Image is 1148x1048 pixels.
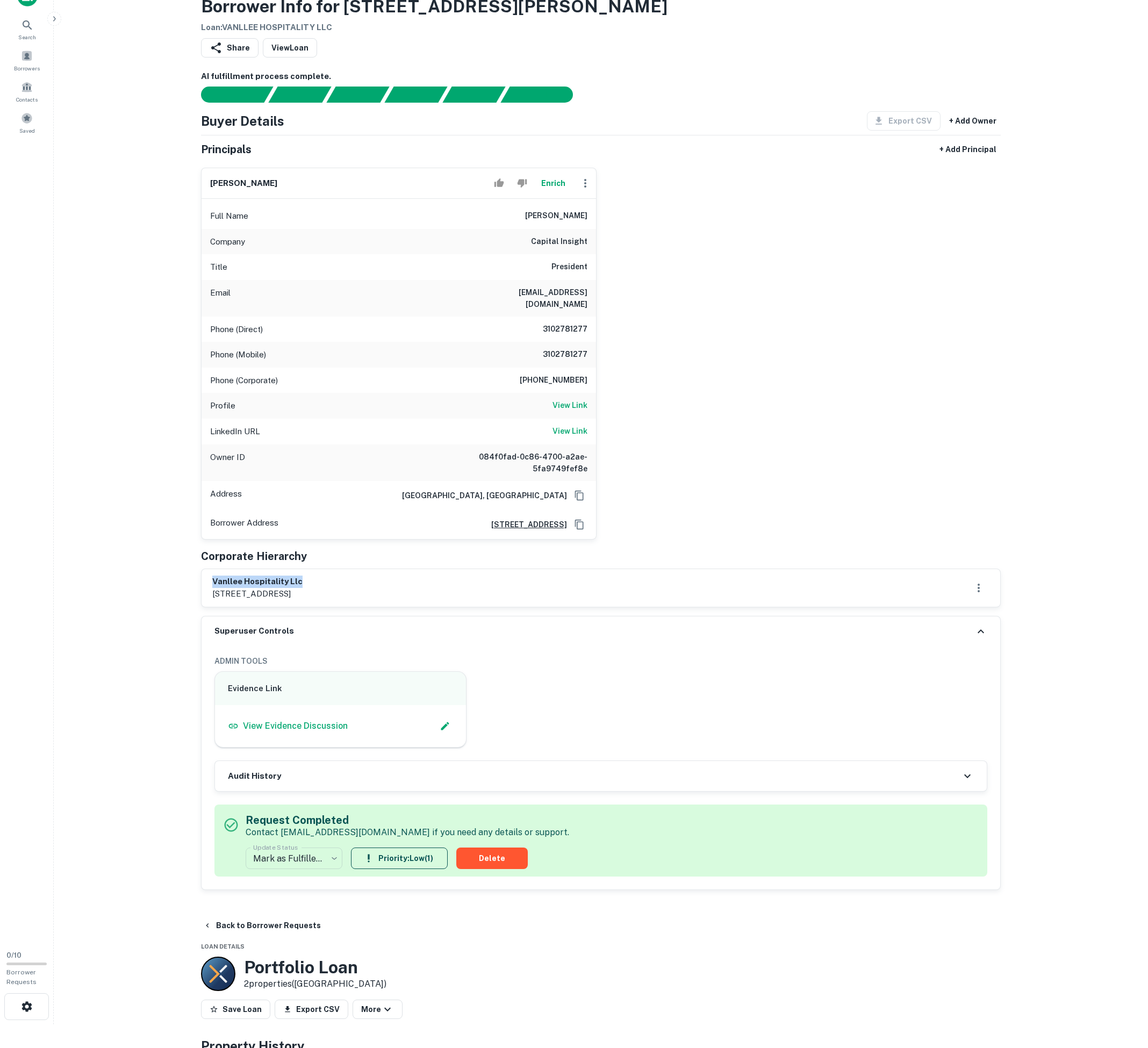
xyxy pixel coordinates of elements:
[210,210,248,222] p: Full Name
[384,87,447,103] div: Principals found, AI now looking for contact information...
[490,173,508,194] button: Accept
[456,848,528,869] button: Delete
[437,718,453,734] button: Edit Slack Link
[935,140,1001,159] button: + Add Principal
[253,843,298,852] label: Update Status
[210,399,235,412] p: Profile
[188,87,269,103] div: Sending borrower request to AI...
[201,1000,270,1019] button: Save Loan
[6,968,37,986] span: Borrower Requests
[523,323,587,336] h6: 3102781277
[244,978,386,990] p: 2 properties ([GEOGRAPHIC_DATA])
[244,957,386,978] h3: Portfolio Loan
[212,576,303,588] h6: vanllee hospitality llc
[201,943,245,950] span: Loan Details
[263,38,317,58] a: ViewLoan
[201,38,259,58] button: Share
[326,87,389,103] div: Documents found, AI parsing details...
[243,720,348,733] p: View Evidence Discussion
[553,425,587,437] h6: View Link
[275,1000,348,1019] button: Export CSV
[210,451,245,475] p: Owner ID
[458,286,587,310] h6: [EMAIL_ADDRESS][DOMAIN_NAME]
[210,516,278,533] p: Borrower Address
[945,111,1001,131] button: + Add Owner
[210,348,266,361] p: Phone (Mobile)
[214,655,987,667] h6: ADMIN TOOLS
[483,519,567,530] a: [STREET_ADDRESS]
[210,374,278,387] p: Phone (Corporate)
[536,173,570,194] button: Enrich
[212,587,303,600] p: [STREET_ADDRESS]
[551,261,587,274] h6: President
[353,1000,403,1019] button: More
[520,374,587,387] h6: [PHONE_NUMBER]
[228,770,281,783] h6: Audit History
[210,286,231,310] p: Email
[3,46,51,75] a: Borrowers
[458,451,587,475] h6: 084f0fad-0c86-4700-a2ae-5fa9749fef8e
[501,87,586,103] div: AI fulfillment process complete.
[19,126,35,135] span: Saved
[571,516,587,533] button: Copy Address
[201,111,284,131] h4: Buyer Details
[210,177,277,190] h6: [PERSON_NAME]
[442,87,505,103] div: Principals found, still searching for contact information. This may take time...
[228,683,453,695] h6: Evidence Link
[246,843,342,873] div: Mark as Fulfilled (Admin)
[3,15,51,44] a: Search
[3,108,51,137] a: Saved
[393,490,567,501] h6: [GEOGRAPHIC_DATA], [GEOGRAPHIC_DATA]
[201,141,252,157] h5: Principals
[3,77,51,106] a: Contacts
[210,261,227,274] p: Title
[16,95,38,104] span: Contacts
[1094,962,1148,1014] iframe: Chat Widget
[201,70,1001,83] h6: AI fulfillment process complete.
[525,210,587,222] h6: [PERSON_NAME]
[18,33,36,41] span: Search
[210,425,260,438] p: LinkedIn URL
[571,487,587,504] button: Copy Address
[228,720,348,733] a: View Evidence Discussion
[268,87,331,103] div: Your request is received and processing...
[14,64,40,73] span: Borrowers
[523,348,587,361] h6: 3102781277
[513,173,532,194] button: Reject
[210,487,242,504] p: Address
[553,399,587,412] a: View Link
[6,951,21,959] span: 0 / 10
[214,625,294,637] h6: Superuser Controls
[553,425,587,438] a: View Link
[210,235,245,248] p: Company
[246,826,569,839] p: Contact [EMAIL_ADDRESS][DOMAIN_NAME] if you need any details or support.
[199,916,325,935] button: Back to Borrower Requests
[246,812,569,828] h5: Request Completed
[531,235,587,248] h6: capital insight
[201,21,668,34] h6: Loan : VANLLEE HOSPITALITY LLC
[351,848,448,869] button: Priority:Low(1)
[201,548,307,564] h5: Corporate Hierarchy
[210,323,263,336] p: Phone (Direct)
